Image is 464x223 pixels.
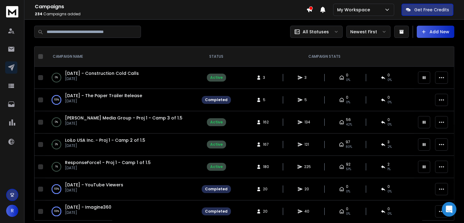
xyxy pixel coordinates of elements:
a: [DATE] - YouTube Viewers [65,182,123,188]
span: 2 % [387,144,392,149]
div: Open Intercom Messenger [442,202,456,217]
button: Get Free Credits [401,4,453,16]
span: 0% [346,100,350,105]
a: [DATE] - Construction Cold Calls [65,70,139,76]
p: [DATE] [65,76,139,81]
span: 0% [346,78,350,82]
p: [DATE] [65,121,182,126]
p: [DATE] [65,99,142,104]
div: Active [210,142,223,147]
span: 3 [263,75,269,80]
span: 0 [387,117,390,122]
span: 0 [387,95,390,100]
a: ResponseForce1 - Proj 1 - Camp 1 of 1.5 [65,159,151,166]
h1: Campaigns [35,3,306,10]
th: STATUS [198,47,235,67]
div: Active [210,75,223,80]
span: 0 [346,184,348,189]
span: 1 % [387,167,390,172]
span: 180 [263,164,269,169]
span: 5 [304,97,311,102]
td: 100%[DATE] - YouTube Viewers[DATE] [45,178,198,200]
p: 2 % [55,141,58,148]
span: 121 [304,142,311,147]
th: CAMPAIGN STATS [235,47,414,67]
span: 0 [387,184,390,189]
div: Completed [205,209,228,214]
div: Active [210,120,223,125]
p: [DATE] [65,210,111,215]
th: CAMPAIGN NAME [45,47,198,67]
p: 100 % [54,186,59,192]
img: logo [6,6,18,17]
button: Newest First [346,26,390,38]
p: My Workspace [337,7,372,13]
span: 80 % [346,144,352,149]
div: Completed [205,187,228,192]
a: [PERSON_NAME] Media Group - Proj 1 - Camp 3 of 1.5 [65,115,182,121]
td: 100%[DATE] - The Paper Trailer Release[DATE] [45,89,198,111]
p: [DATE] [65,188,123,193]
p: 100 % [54,97,59,103]
td: 1%ResponseForce1 - Proj 1 - Camp 1 of 1.5[DATE] [45,156,198,178]
a: [DATE] - Imagine360 [65,204,111,210]
span: 3 [304,75,311,80]
span: 0 % [387,211,392,216]
span: 0% [346,211,350,216]
td: 2%LoiLo USA Inc. - Proj 1 - Camp 2 of 1.5[DATE] [45,133,198,156]
span: 97 [346,140,350,144]
span: 0 [387,73,390,78]
p: Get Free Credits [414,7,449,13]
td: 0%[PERSON_NAME] Media Group - Proj 1 - Camp 3 of 1.5[DATE] [45,111,198,133]
span: 0 % [387,100,392,105]
p: Campaigns added [35,12,306,16]
a: [DATE] - The Paper Trailer Release [65,93,142,99]
span: 51 % [346,167,351,172]
div: Completed [205,97,228,102]
span: 20 [263,187,269,192]
p: 100 % [54,208,59,214]
span: 92 [346,162,351,167]
span: 0 [346,207,348,211]
a: LoiLo USA Inc. - Proj 1 - Camp 2 of 1.5 [65,137,145,143]
span: 2 [387,162,390,167]
span: 234 [35,11,42,16]
span: 42 % [346,122,352,127]
span: 0% [346,189,350,194]
p: 0 % [55,119,58,125]
span: 167 [263,142,269,147]
span: 0 [346,95,348,100]
span: 0 % [387,189,392,194]
td: 100%[DATE] - Imagine360[DATE] [45,200,198,223]
span: 0 [387,207,390,211]
span: 20 [304,187,311,192]
div: Active [210,164,223,169]
td: 0%[DATE] - Construction Cold Calls[DATE] [45,67,198,89]
button: R [6,205,18,217]
span: 225 [304,164,311,169]
p: All Statuses [303,29,329,35]
p: [DATE] [65,166,151,170]
span: 20 [263,209,269,214]
span: 0 [346,73,348,78]
span: 5 [263,97,269,102]
p: 0 % [55,75,58,81]
span: 56 [346,117,351,122]
p: 1 % [55,164,58,170]
p: [DATE] [65,143,145,148]
span: 0 % [387,78,392,82]
span: 162 [263,120,269,125]
span: 3 [387,140,390,144]
button: Add New [417,26,454,38]
span: 134 [304,120,311,125]
span: 0 % [387,122,392,127]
